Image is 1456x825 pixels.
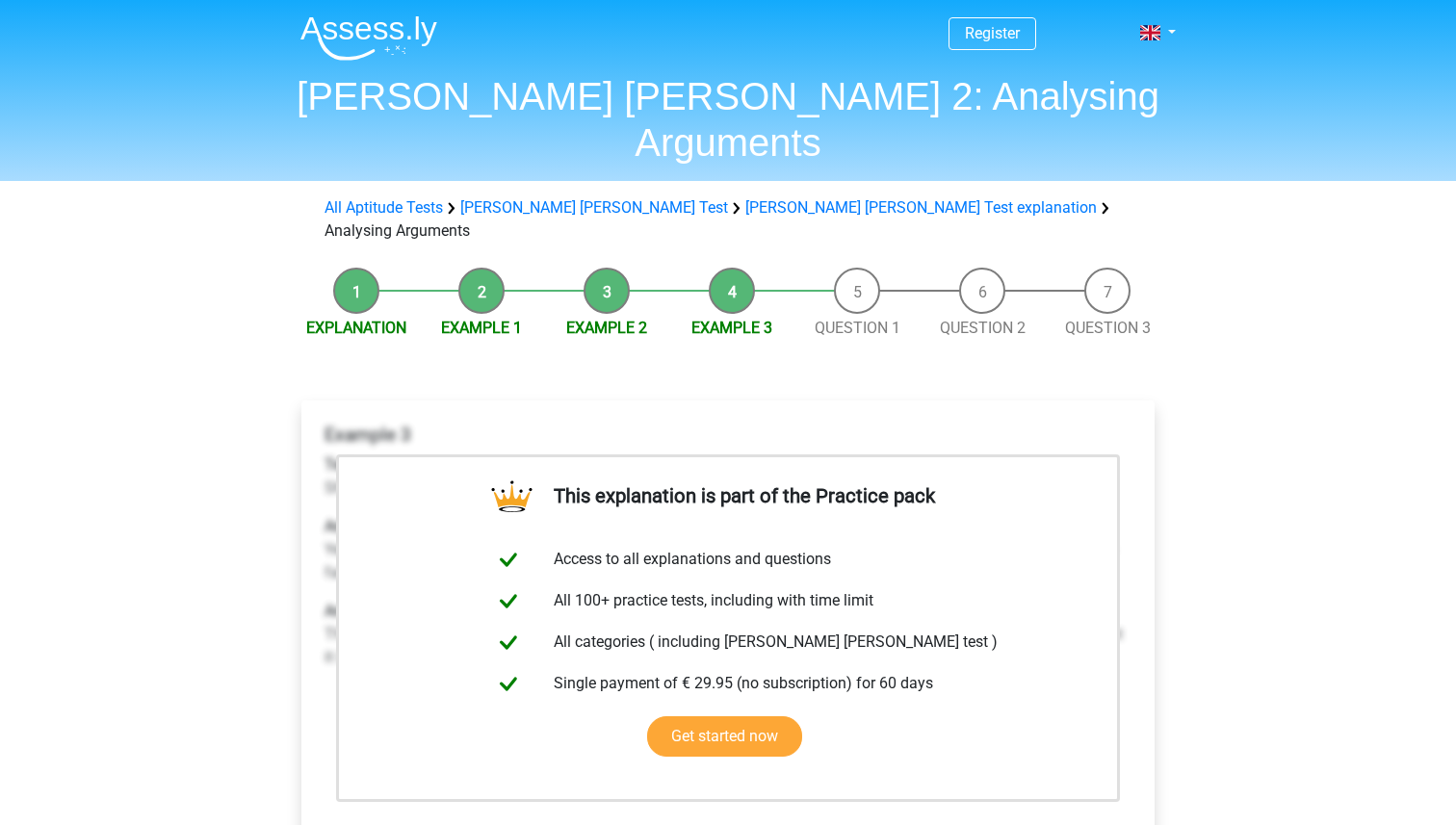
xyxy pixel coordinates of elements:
[815,319,900,337] a: Question 1
[325,515,1131,584] p: Yes, programming is easy to include as a teaching material in the first math exercises students a...
[317,196,1139,243] div: Analysing Arguments
[1065,319,1151,337] a: Question 3
[460,198,728,217] a: [PERSON_NAME] [PERSON_NAME] Test
[745,198,1097,217] a: [PERSON_NAME] [PERSON_NAME] Test explanation
[325,602,375,620] b: Answer
[965,24,1020,42] a: Register
[325,455,353,474] b: Text
[691,319,772,337] a: Example 3
[325,424,411,446] b: Example 3
[647,716,802,757] a: Get started now
[940,319,1026,337] a: Question 2
[566,319,647,337] a: Example 2
[325,453,1131,500] p: Should primary schools offer young children the opportunity to learn to code?
[325,198,443,217] a: All Aptitude Tests
[300,15,437,61] img: Assessly
[306,319,406,337] a: Explanation
[441,319,522,337] a: Example 1
[325,517,391,535] b: Argument
[285,73,1171,166] h1: [PERSON_NAME] [PERSON_NAME] 2: Analysing Arguments
[325,600,1131,669] p: This is a weak argument. The argument may be true, but it is not a logical argument for learning ...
